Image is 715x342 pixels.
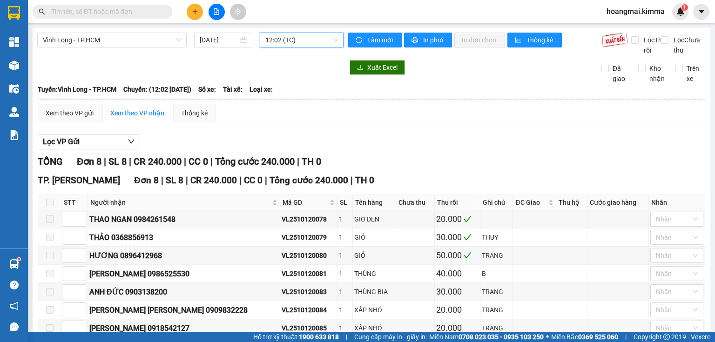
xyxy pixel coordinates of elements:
button: printerIn phơi [404,33,452,47]
th: Thu rồi [435,195,481,210]
div: 1 [339,305,351,315]
div: ANH ĐỨC 0903138200 [89,286,278,298]
strong: 0369 525 060 [578,333,618,341]
div: Xem theo VP gửi [46,108,94,118]
span: hoangmai.kimma [599,6,672,17]
img: solution-icon [9,130,19,140]
span: SL 8 [166,175,183,186]
div: 1 [339,323,351,333]
span: TP. [PERSON_NAME] [38,175,120,186]
span: Lọc Chưa thu [670,35,706,55]
b: Tuyến: Vĩnh Long - TP.HCM [38,86,116,93]
span: Làm mới [367,35,394,45]
span: bar-chart [515,37,523,44]
div: VL2510120084 [282,305,336,315]
div: [PERSON_NAME] 0986525530 [89,268,278,280]
span: notification [10,302,19,310]
td: VL2510120084 [280,301,338,319]
div: THÙNG BIA [354,287,395,297]
span: Vĩnh Long - TP.HCM [43,33,181,47]
span: | [161,175,163,186]
img: 9k= [601,33,628,47]
span: Trên xe [683,63,706,84]
th: SL [337,195,352,210]
div: Xem theo VP nhận [110,108,164,118]
div: VL2510120079 [282,232,336,242]
span: CR 240.000 [134,156,182,167]
span: Đơn 8 [77,156,101,167]
span: | [239,175,242,186]
div: THÙNG [354,268,395,279]
span: check [463,215,472,223]
input: 12/10/2025 [200,35,238,45]
span: | [184,156,186,167]
span: | [625,332,627,342]
span: Tổng cước 240.000 [215,156,295,167]
td: VL2510120081 [280,265,338,283]
div: 20.000 [436,303,479,316]
span: | [265,175,267,186]
span: copyright [663,334,670,340]
div: VL2510120080 [282,250,336,261]
input: Tìm tên, số ĐT hoặc mã đơn [51,7,161,17]
div: 50.000 [436,249,479,262]
div: 30.000 [436,285,479,298]
span: Miền Bắc [551,332,618,342]
span: plus [192,8,198,15]
button: Lọc VP Gửi [38,134,140,149]
span: Thống kê [526,35,554,45]
div: THUY [482,232,511,242]
div: ĐẠT [61,30,135,41]
div: Vĩnh Long [8,8,54,30]
strong: 0708 023 035 - 0935 103 250 [459,333,544,341]
img: dashboard-icon [9,37,19,47]
td: VL2510120080 [280,247,338,265]
div: VL2510120085 [282,323,336,333]
span: Số xe: [198,84,216,94]
span: | [104,156,106,167]
span: Lọc VP Gửi [43,136,80,148]
th: Thu hộ [556,195,587,210]
button: plus [187,4,203,20]
span: Kho nhận [646,63,668,84]
div: 1 [339,250,351,261]
div: THẢO 0368856913 [89,232,278,243]
div: 40.000 [436,267,479,280]
div: GIO DEN [354,214,395,224]
span: question-circle [10,281,19,289]
span: download [357,64,364,72]
sup: 1 [18,258,20,261]
div: 1 [339,232,351,242]
span: message [10,322,19,331]
span: check [463,233,472,241]
span: sync [356,37,364,44]
img: warehouse-icon [9,259,19,269]
span: TH 0 [355,175,374,186]
span: | [297,156,299,167]
span: In phơi [423,35,445,45]
sup: 1 [681,4,688,11]
div: GIỎ [354,232,395,242]
span: Mã GD [283,197,328,208]
span: Đơn 8 [134,175,159,186]
div: TRANG [482,323,511,333]
div: [PERSON_NAME] 0918542127 [89,322,278,334]
button: file-add [209,4,225,20]
span: Đã giao [609,63,632,84]
span: | [210,156,213,167]
button: syncLàm mới [348,33,402,47]
span: aim [235,8,241,15]
span: TỔNG [38,156,63,167]
div: VL2510120083 [282,287,336,297]
td: VL2510120085 [280,319,338,337]
span: Người nhận [90,197,270,208]
button: aim [230,4,246,20]
strong: 1900 633 818 [299,333,339,341]
td: VL2510120083 [280,283,338,301]
div: [PERSON_NAME] [PERSON_NAME] 0909832228 [89,304,278,316]
span: Lọc Thu rồi [640,35,667,55]
span: CC 0 [189,156,208,167]
div: 1 [339,268,351,279]
div: 30.000 [436,231,479,244]
th: Tên hàng [353,195,397,210]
